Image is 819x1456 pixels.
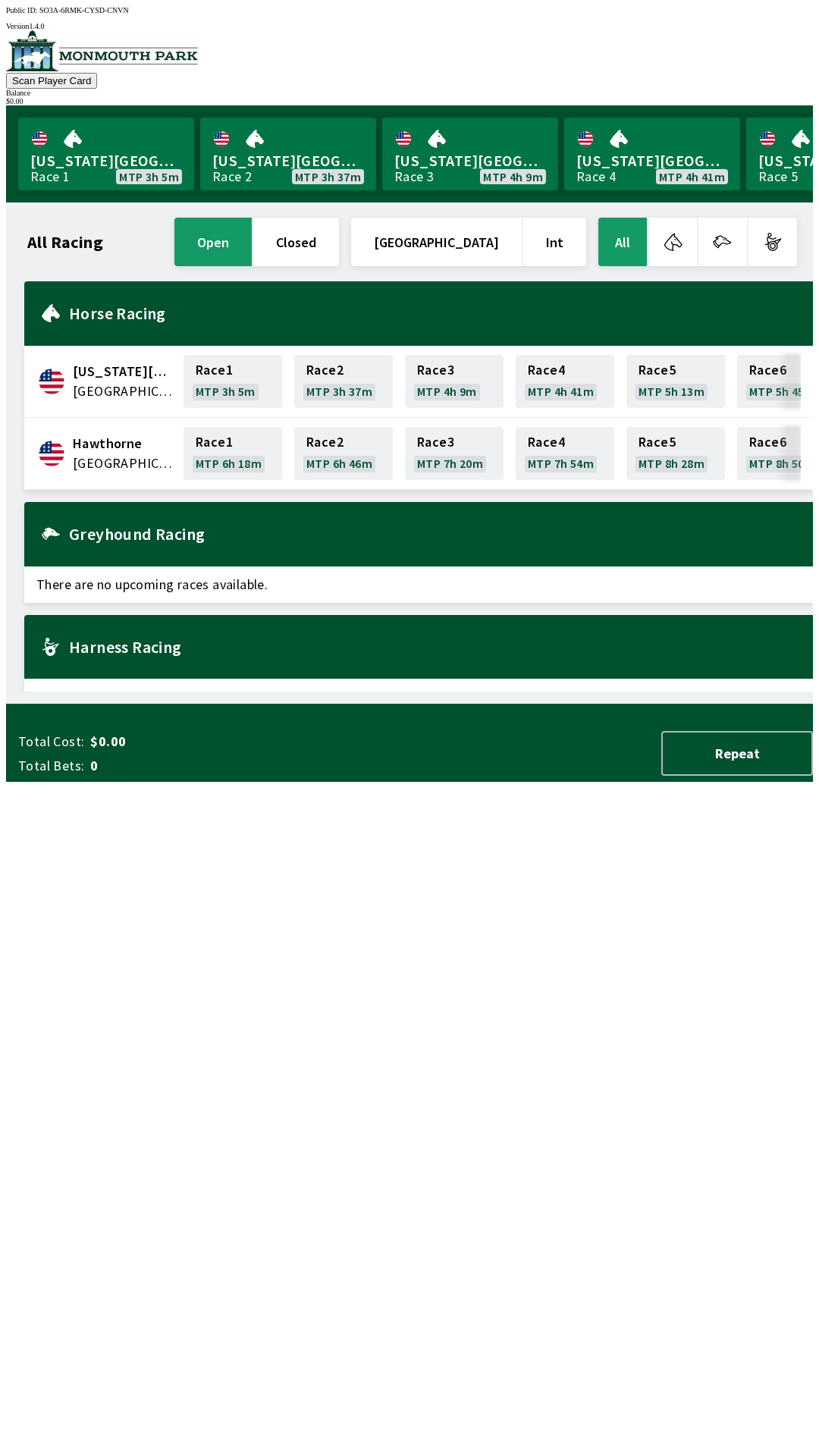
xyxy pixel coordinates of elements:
[6,97,813,105] div: $ 0.00
[417,436,454,448] span: Race 3
[90,733,329,751] span: $0.00
[564,118,740,190] a: [US_STATE][GEOGRAPHIC_DATA]Race 4MTP 4h 41m
[394,171,434,183] div: Race 3
[639,457,704,469] span: MTP 8h 28m
[639,364,676,376] span: Race 5
[6,22,813,30] div: Version 1.4.0
[417,457,483,469] span: MTP 7h 20m
[306,457,372,469] span: MTP 6h 46m
[749,385,815,397] span: MTP 5h 45m
[212,171,252,183] div: Race 2
[626,355,725,408] a: Race5MTP 5h 13m
[306,436,344,448] span: Race 2
[417,364,454,376] span: Race 3
[758,171,798,183] div: Race 5
[405,355,504,408] a: Race3MTP 4h 9m
[73,381,174,401] span: United States
[528,385,594,397] span: MTP 4h 41m
[18,118,194,190] a: [US_STATE][GEOGRAPHIC_DATA]Race 1MTP 3h 5m
[576,171,616,183] div: Race 4
[73,453,174,473] span: United States
[516,355,614,408] a: Race4MTP 4h 41m
[639,385,704,397] span: MTP 5h 13m
[18,757,84,775] span: Total Bets:
[417,385,477,397] span: MTP 4h 9m
[523,218,586,266] button: Int
[24,566,813,603] span: There are no upcoming races available.
[30,171,70,183] div: Race 1
[196,436,233,448] span: Race 1
[73,362,174,381] span: Delaware Park
[528,457,594,469] span: MTP 7h 54m
[294,427,393,480] a: Race2MTP 6h 46m
[184,355,282,408] a: Race1MTP 3h 5m
[18,733,84,751] span: Total Cost:
[295,171,361,183] span: MTP 3h 37m
[639,436,676,448] span: Race 5
[184,427,282,480] a: Race1MTP 6h 18m
[196,457,262,469] span: MTP 6h 18m
[294,355,393,408] a: Race2MTP 3h 37m
[196,385,256,397] span: MTP 3h 5m
[749,457,815,469] span: MTP 8h 50m
[659,171,725,183] span: MTP 4h 41m
[253,218,339,266] button: closed
[6,6,813,14] div: Public ID:
[394,151,546,171] span: [US_STATE][GEOGRAPHIC_DATA]
[90,757,329,775] span: 0
[749,436,786,448] span: Race 6
[483,171,543,183] span: MTP 4h 9m
[749,364,786,376] span: Race 6
[351,218,522,266] button: [GEOGRAPHIC_DATA]
[73,434,174,453] span: Hawthorne
[119,171,179,183] span: MTP 3h 5m
[405,427,504,480] a: Race3MTP 7h 20m
[576,151,728,171] span: [US_STATE][GEOGRAPHIC_DATA]
[200,118,376,190] a: [US_STATE][GEOGRAPHIC_DATA]Race 2MTP 3h 37m
[306,385,372,397] span: MTP 3h 37m
[598,218,647,266] button: All
[382,118,558,190] a: [US_STATE][GEOGRAPHIC_DATA]Race 3MTP 4h 9m
[528,436,565,448] span: Race 4
[24,679,813,715] span: There are no upcoming races available.
[30,151,182,171] span: [US_STATE][GEOGRAPHIC_DATA]
[306,364,344,376] span: Race 2
[69,307,801,319] h2: Horse Racing
[174,218,252,266] button: open
[69,641,801,653] h2: Harness Racing
[6,30,198,71] img: venue logo
[27,236,103,248] h1: All Racing
[69,528,801,540] h2: Greyhound Racing
[516,427,614,480] a: Race4MTP 7h 54m
[675,745,799,762] span: Repeat
[39,6,129,14] span: SO3A-6RMK-CYSD-CNVN
[6,73,97,89] button: Scan Player Card
[6,89,813,97] div: Balance
[661,731,813,776] button: Repeat
[528,364,565,376] span: Race 4
[626,427,725,480] a: Race5MTP 8h 28m
[212,151,364,171] span: [US_STATE][GEOGRAPHIC_DATA]
[196,364,233,376] span: Race 1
